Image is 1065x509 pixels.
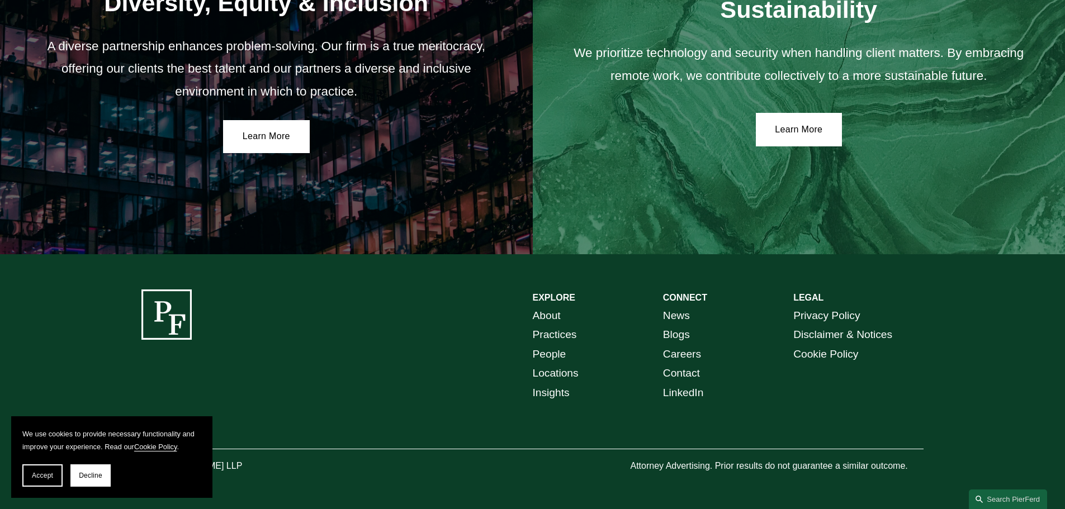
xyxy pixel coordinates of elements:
[663,383,704,403] a: LinkedIn
[630,458,924,474] p: Attorney Advertising. Prior results do not guarantee a similar outcome.
[969,489,1047,509] a: Search this site
[565,42,1033,87] p: We prioritize technology and security when handling client matters. By embracing remote work, we ...
[663,364,700,383] a: Contact
[70,464,111,487] button: Decline
[793,325,892,345] a: Disclaimer & Notices
[663,293,707,302] strong: CONNECT
[533,325,577,345] a: Practices
[756,113,842,146] a: Learn More
[663,306,690,326] a: News
[533,364,579,383] a: Locations
[11,416,212,498] section: Cookie banner
[793,306,860,326] a: Privacy Policy
[793,293,823,302] strong: LEGAL
[533,293,575,302] strong: EXPLORE
[134,443,177,451] a: Cookie Policy
[533,306,561,326] a: About
[22,464,63,487] button: Accept
[32,35,500,103] p: A diverse partnership enhances problem-solving. Our firm is a true meritocracy, offering our clie...
[79,472,102,479] span: Decline
[793,345,858,364] a: Cookie Policy
[32,472,53,479] span: Accept
[141,458,305,474] p: © [PERSON_NAME] LLP
[533,383,570,403] a: Insights
[533,345,566,364] a: People
[663,325,690,345] a: Blogs
[22,427,201,453] p: We use cookies to provide necessary functionality and improve your experience. Read our .
[223,120,310,154] a: Learn More
[663,345,701,364] a: Careers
